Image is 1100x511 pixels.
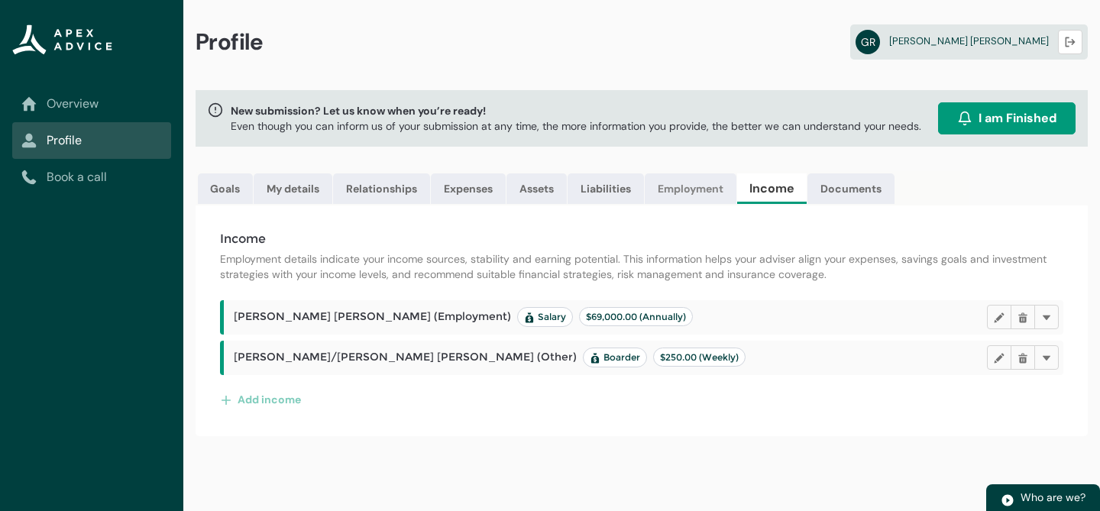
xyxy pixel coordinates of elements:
button: Edit [987,305,1011,329]
a: Liabilities [568,173,644,204]
span: $250.00 (Weekly) [660,351,739,363]
span: Boarder [590,351,640,364]
span: Profile [196,27,264,57]
span: New submission? Let us know when you’re ready! [231,103,921,118]
img: alarm.svg [957,111,972,126]
span: $69,000.00 (Annually) [586,311,686,322]
a: Employment [645,173,736,204]
h4: Income [220,230,1063,248]
button: Edit [987,345,1011,370]
a: My details [254,173,332,204]
p: Even though you can inform us of your submission at any time, the more information you provide, t... [231,118,921,134]
span: [PERSON_NAME] [PERSON_NAME] [889,34,1049,47]
button: More [1034,345,1059,370]
lightning-badge: Boarder [583,348,647,367]
button: Add income [220,387,302,412]
a: Income [737,173,807,204]
a: Documents [807,173,895,204]
nav: Sub page [12,86,171,196]
a: Book a call [21,168,162,186]
abbr: GR [856,30,880,54]
p: Employment details indicate your income sources, stability and earning potential. This informatio... [220,251,1063,282]
button: More [1034,305,1059,329]
a: Goals [198,173,253,204]
img: Apex Advice Group [12,24,112,55]
button: Delete [1011,345,1035,370]
a: Relationships [333,173,430,204]
button: Delete [1011,305,1035,329]
button: I am Finished [938,102,1076,134]
a: Overview [21,95,162,113]
button: Logout [1058,30,1082,54]
a: Profile [21,131,162,150]
lightning-badge: $250.00 (Weekly) [653,348,746,367]
span: Salary [524,311,566,323]
a: Assets [506,173,567,204]
img: play.svg [1001,493,1014,507]
span: Who are we? [1021,490,1085,504]
lightning-badge: Salary [517,307,573,327]
a: Expenses [431,173,506,204]
span: [PERSON_NAME]/[PERSON_NAME] [PERSON_NAME] (Other) [234,348,746,367]
span: I am Finished [979,109,1056,128]
lightning-badge: $69,000.00 (Annually) [579,307,693,326]
span: [PERSON_NAME] [PERSON_NAME] (Employment) [234,307,693,327]
a: GR[PERSON_NAME] [PERSON_NAME] [850,24,1088,60]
